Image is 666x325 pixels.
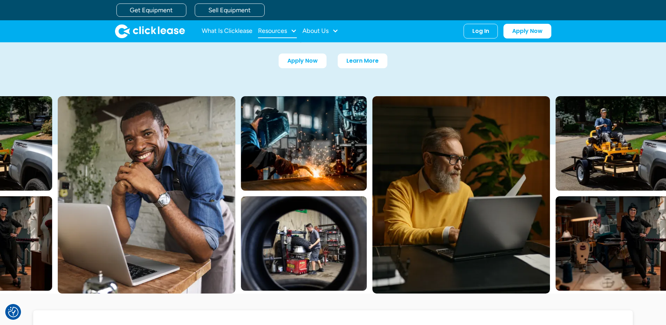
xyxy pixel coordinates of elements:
[258,24,297,38] div: Resources
[338,54,387,68] a: Learn More
[195,3,265,17] a: Sell Equipment
[115,24,185,38] a: home
[472,28,489,35] div: Log In
[8,307,19,317] img: Revisit consent button
[202,24,252,38] a: What Is Clicklease
[503,24,551,38] a: Apply Now
[115,24,185,38] img: Clicklease logo
[8,307,19,317] button: Consent Preferences
[116,3,186,17] a: Get Equipment
[279,54,327,68] a: Apply Now
[241,96,367,191] img: A welder in a large mask working on a large pipe
[372,96,550,294] img: Bearded man in yellow sweter typing on his laptop while sitting at his desk
[58,96,235,294] img: A smiling man in a blue shirt and apron leaning over a table with a laptop
[241,196,367,291] img: A man fitting a new tire on a rim
[302,24,338,38] div: About Us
